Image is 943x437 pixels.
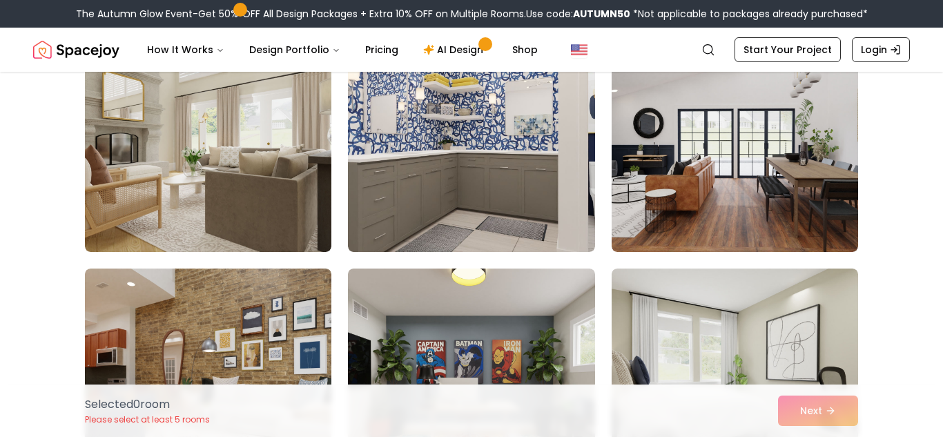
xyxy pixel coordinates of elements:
a: Shop [501,36,549,64]
img: Spacejoy Logo [33,36,119,64]
span: Use code: [526,7,630,21]
img: United States [571,41,587,58]
b: AUTUMN50 [573,7,630,21]
img: Room room-20 [348,31,594,252]
p: Selected 0 room [85,396,210,413]
p: Please select at least 5 rooms [85,414,210,425]
span: *Not applicable to packages already purchased* [630,7,868,21]
img: Room room-19 [85,31,331,252]
a: Start Your Project [735,37,841,62]
a: Spacejoy [33,36,119,64]
img: Room room-21 [612,31,858,252]
a: Pricing [354,36,409,64]
nav: Main [136,36,549,64]
a: AI Design [412,36,498,64]
button: How It Works [136,36,235,64]
button: Design Portfolio [238,36,351,64]
div: The Autumn Glow Event-Get 50% OFF All Design Packages + Extra 10% OFF on Multiple Rooms. [76,7,868,21]
nav: Global [33,28,910,72]
a: Login [852,37,910,62]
